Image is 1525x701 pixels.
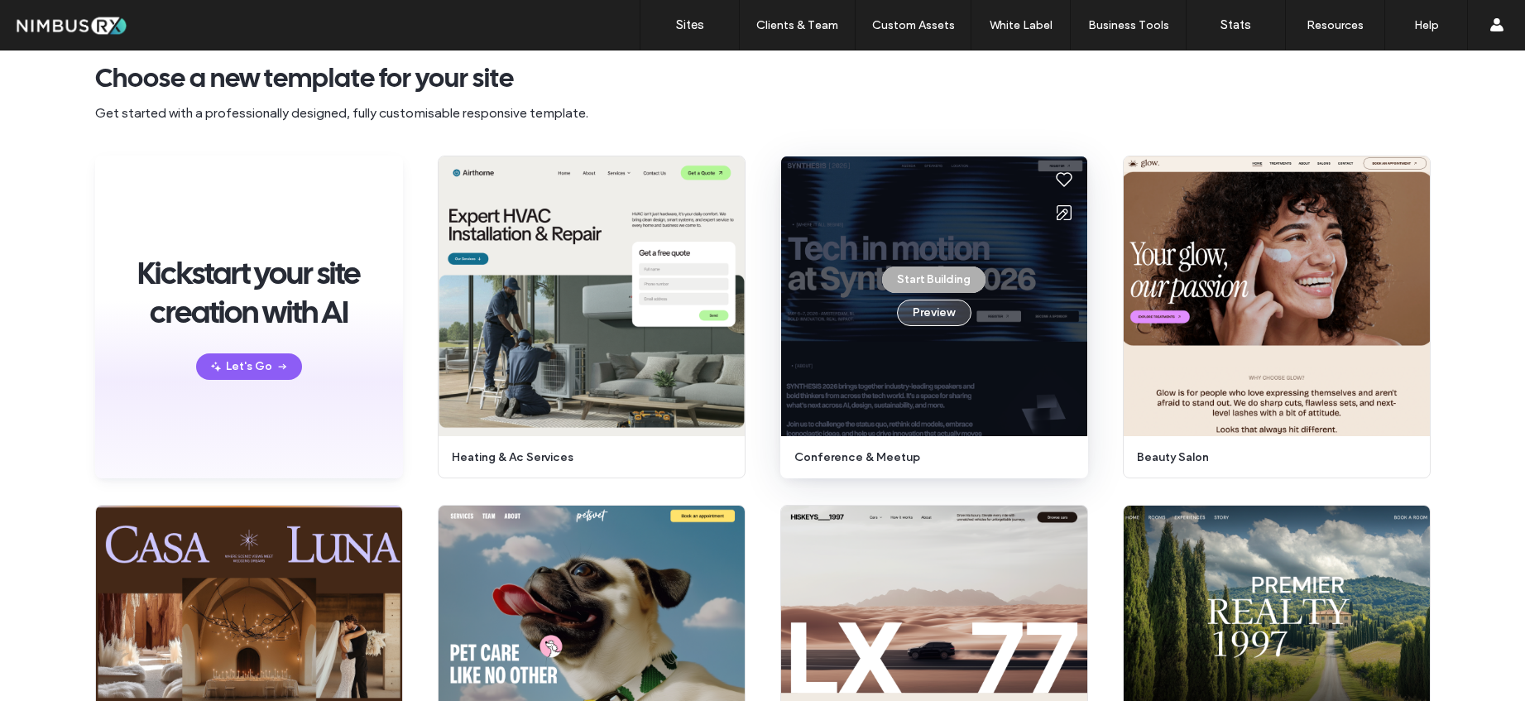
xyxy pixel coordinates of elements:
span: Kickstart your site creation with AI [130,254,368,331]
button: Start Building [882,266,985,293]
span: Help [38,12,72,26]
label: Stats [1220,17,1251,32]
button: Preview [897,300,971,326]
label: Custom Assets [872,18,955,32]
label: Resources [1307,18,1364,32]
span: heating & ac services [452,449,722,466]
label: Help [1414,18,1439,32]
label: White Label [990,18,1053,32]
span: beauty salon [1137,449,1407,466]
label: Clients & Team [756,18,838,32]
span: Choose a new template for your site [95,61,1431,94]
span: Get started with a professionally designed, fully customisable responsive template. [95,104,1431,122]
label: Sites [676,17,704,32]
button: Let's Go [196,353,302,380]
label: Business Tools [1088,18,1169,32]
span: conference & meetup [794,449,1064,466]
